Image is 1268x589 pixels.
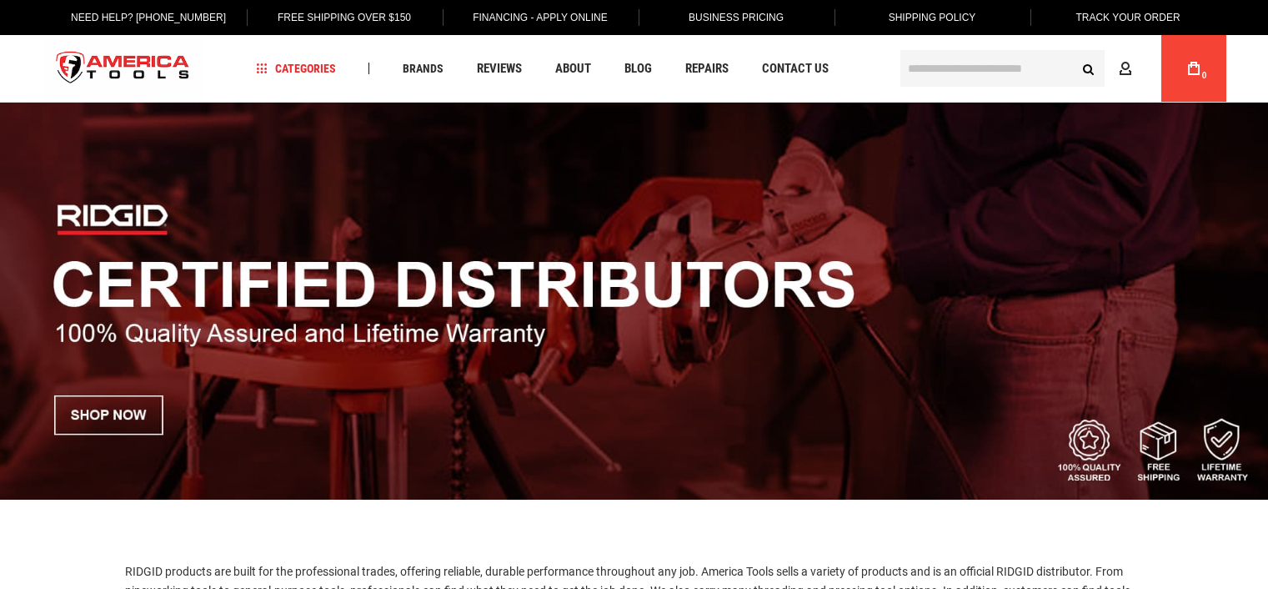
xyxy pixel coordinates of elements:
a: Brands [395,58,451,80]
a: Contact Us [754,58,836,80]
span: Shipping Policy [889,12,976,23]
span: About [555,63,591,75]
span: Contact Us [762,63,829,75]
a: Repairs [678,58,736,80]
a: store logo [43,38,204,100]
span: Repairs [685,63,729,75]
a: About [548,58,599,80]
img: America Tools [43,38,204,100]
a: Categories [248,58,343,80]
span: Blog [624,63,652,75]
span: Brands [403,63,444,74]
a: 0 [1178,35,1210,102]
span: Reviews [477,63,522,75]
a: Blog [617,58,659,80]
span: 0 [1202,71,1207,80]
span: Categories [256,63,336,74]
a: Reviews [469,58,529,80]
button: Search [1073,53,1105,84]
